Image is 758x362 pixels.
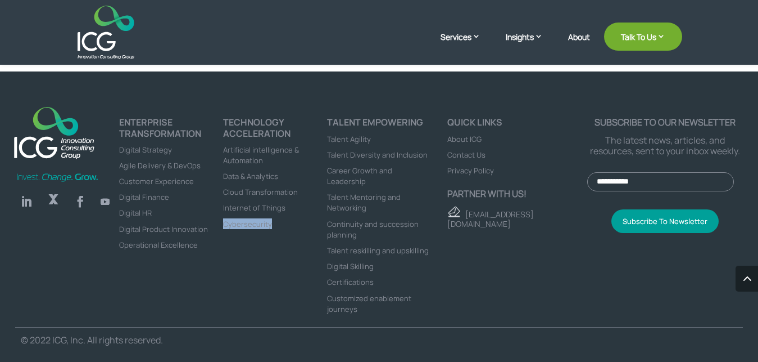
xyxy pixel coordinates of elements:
[119,117,223,144] h4: ENTERPRISE TRANSFORMATION
[223,145,299,166] a: Artificial intelligence & Automation
[506,31,554,59] a: Insights
[327,277,374,287] a: Certifications
[447,134,482,144] a: About ICG
[447,189,587,199] p: Partner with us!
[223,171,278,181] a: Data & Analytics
[447,150,485,160] a: Contact Us
[223,117,327,144] h4: TECHNOLOGY ACCELERATION
[327,150,428,160] a: Talent Diversity and Inclusion
[327,261,374,271] a: Digital Skilling
[15,172,99,183] img: Invest-Change-Grow-Green
[604,23,682,51] a: Talk To Us
[327,192,401,213] a: Talent Mentoring and Networking
[223,219,272,229] a: Cybersecurity
[447,117,587,133] h4: Quick links
[96,193,114,211] a: Follow on Youtube
[327,117,431,133] h4: Talent Empowering
[587,117,743,128] p: Subscribe to our newsletter
[327,219,419,240] a: Continuity and succession planning
[223,203,285,213] a: Internet of Things
[611,209,719,233] button: Subscribe To Newsletter
[21,335,359,346] p: © 2022 ICG, Inc. All rights reserved.
[327,245,429,256] a: Talent reskilling and upskilling
[447,206,460,217] img: email - ICG
[119,176,194,186] a: Customer Experience
[15,190,38,213] a: Follow on LinkedIn
[327,134,371,144] a: Talent Agility
[78,6,134,59] img: ICG
[119,224,208,234] a: Digital Product Innovation
[8,101,101,163] img: ICG-new logo (1)
[327,293,411,314] a: Customized enablement journeys
[327,166,392,186] a: Career Growth and Leadership
[119,192,169,202] a: Digital Finance
[568,33,590,59] a: About
[447,209,534,229] a: [EMAIL_ADDRESS][DOMAIN_NAME]
[119,160,201,171] a: Agile Delivery & DevOps
[587,135,743,157] p: The latest news, articles, and resources, sent to your inbox weekly.
[441,31,492,59] a: Services
[8,101,101,166] a: logo_footer
[447,166,494,176] a: Privacy Policy
[119,208,152,218] a: Digital HR
[119,145,172,155] a: Digital Strategy
[42,190,65,213] a: Follow on X
[119,240,198,250] a: Operational Excellence
[623,216,707,226] span: Subscribe To Newsletter
[702,308,758,362] iframe: Chat Widget
[69,190,92,213] a: Follow on Facebook
[223,187,298,197] a: Cloud Transformation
